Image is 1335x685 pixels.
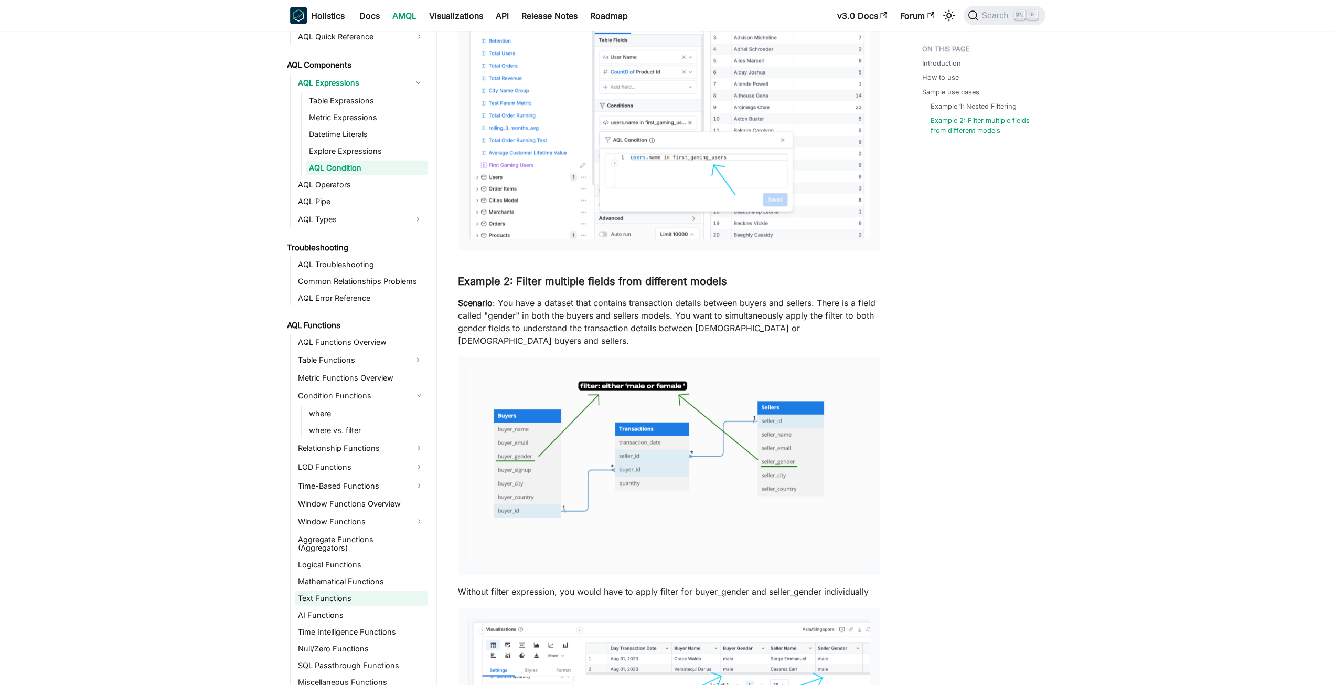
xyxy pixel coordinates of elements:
a: Metric Functions Overview [295,371,428,385]
button: Expand sidebar category 'Table Functions' [409,352,428,368]
a: Mathematical Functions [295,574,428,589]
a: Example 1: Nested Filtering [931,101,1017,111]
a: Time Intelligence Functions [295,625,428,639]
a: AMQL [386,7,423,24]
p: : You have a dataset that contains transaction details between buyers and sellers. There is a fie... [458,297,880,347]
button: Switch between dark and light mode (currently light mode) [941,7,957,24]
a: Introduction [922,58,961,68]
a: where [306,406,428,421]
a: Common Relationships Problems [295,274,428,289]
a: AQL Types [295,211,409,228]
a: where vs. filter [306,423,428,438]
a: AQL Error Reference [295,291,428,305]
a: API [489,7,515,24]
a: AQL Components [284,58,428,72]
a: AQL Condition [306,161,428,175]
a: AI Functions [295,608,428,623]
a: Roadmap [584,7,634,24]
a: Time-Based Functions [295,478,428,494]
p: Without filter expression, you would have to apply filter for buyer_gender and seller_gender indi... [458,585,880,598]
nav: Docs sidebar [280,31,437,685]
a: LOD Functions [295,459,428,476]
b: Holistics [311,9,345,22]
button: Expand sidebar category 'AQL Types' [409,211,428,228]
a: Troubleshooting [284,240,428,255]
a: Logical Functions [295,557,428,572]
a: AQL Troubleshooting [295,257,428,272]
a: AQL Functions Overview [295,335,428,350]
img: Holistics [290,7,307,24]
a: Release Notes [515,7,584,24]
button: Search (Ctrl+K) [964,6,1045,25]
a: Docs [353,7,386,24]
a: AQL Quick Reference [295,28,428,45]
a: Forum [894,7,941,24]
a: AQL Expressions [295,75,409,91]
a: Table Expressions [306,93,428,108]
span: Search [978,11,1014,20]
a: Sample use cases [922,87,979,97]
a: Datetime Literals [306,127,428,142]
a: AQL Operators [295,177,428,192]
a: Window Functions [295,513,428,530]
h3: Example 2: Filter multiple fields from different models [458,275,880,288]
a: Window Functions Overview [295,497,428,511]
a: Relationship Functions [295,440,428,457]
kbd: K [1027,10,1038,20]
a: Null/Zero Functions [295,641,428,656]
a: HolisticsHolistics [290,7,345,24]
a: AQL Pipe [295,194,428,209]
a: Condition Functions [295,387,428,404]
a: v3.0 Docs [831,7,894,24]
button: Collapse sidebar category 'AQL Expressions' [409,75,428,91]
a: Explore Expressions [306,144,428,159]
a: Metric Expressions [306,110,428,125]
a: Table Functions [295,352,409,368]
a: Example 2: Filter multiple fields from different models [931,115,1035,135]
a: Visualizations [423,7,489,24]
a: Text Functions [295,591,428,606]
a: AQL Functions [284,318,428,333]
a: How to use [922,72,959,82]
a: Aggregate Functions (Aggregators) [295,532,428,555]
strong: Scenario [458,298,493,308]
a: SQL Passthrough Functions [295,658,428,673]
